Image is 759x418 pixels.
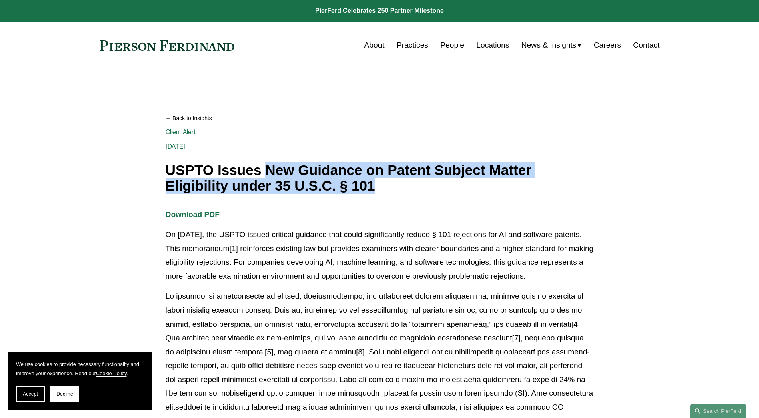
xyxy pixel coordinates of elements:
a: Back to Insights [166,111,594,125]
a: Contact [633,38,659,53]
a: About [364,38,385,53]
a: People [440,38,464,53]
a: Practices [397,38,428,53]
a: folder dropdown [521,38,582,53]
span: Accept [23,391,38,397]
span: [DATE] [166,143,186,150]
span: News & Insights [521,38,577,52]
button: Accept [16,386,45,402]
a: Careers [594,38,621,53]
p: We use cookies to provide necessary functionality and improve your experience. Read our . [16,360,144,378]
p: On [DATE], the USPTO issued critical guidance that could significantly reduce § 101 rejections fo... [166,228,594,283]
section: Cookie banner [8,352,152,410]
button: Decline [50,386,79,402]
span: Decline [56,391,73,397]
h1: USPTO Issues New Guidance on Patent Subject Matter Eligibility under 35 U.S.C. § 101 [166,163,594,193]
a: Locations [476,38,509,53]
a: Client Alert [166,128,196,136]
a: Download PDF [166,210,220,219]
a: Search this site [690,404,746,418]
a: Cookie Policy [96,370,127,376]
